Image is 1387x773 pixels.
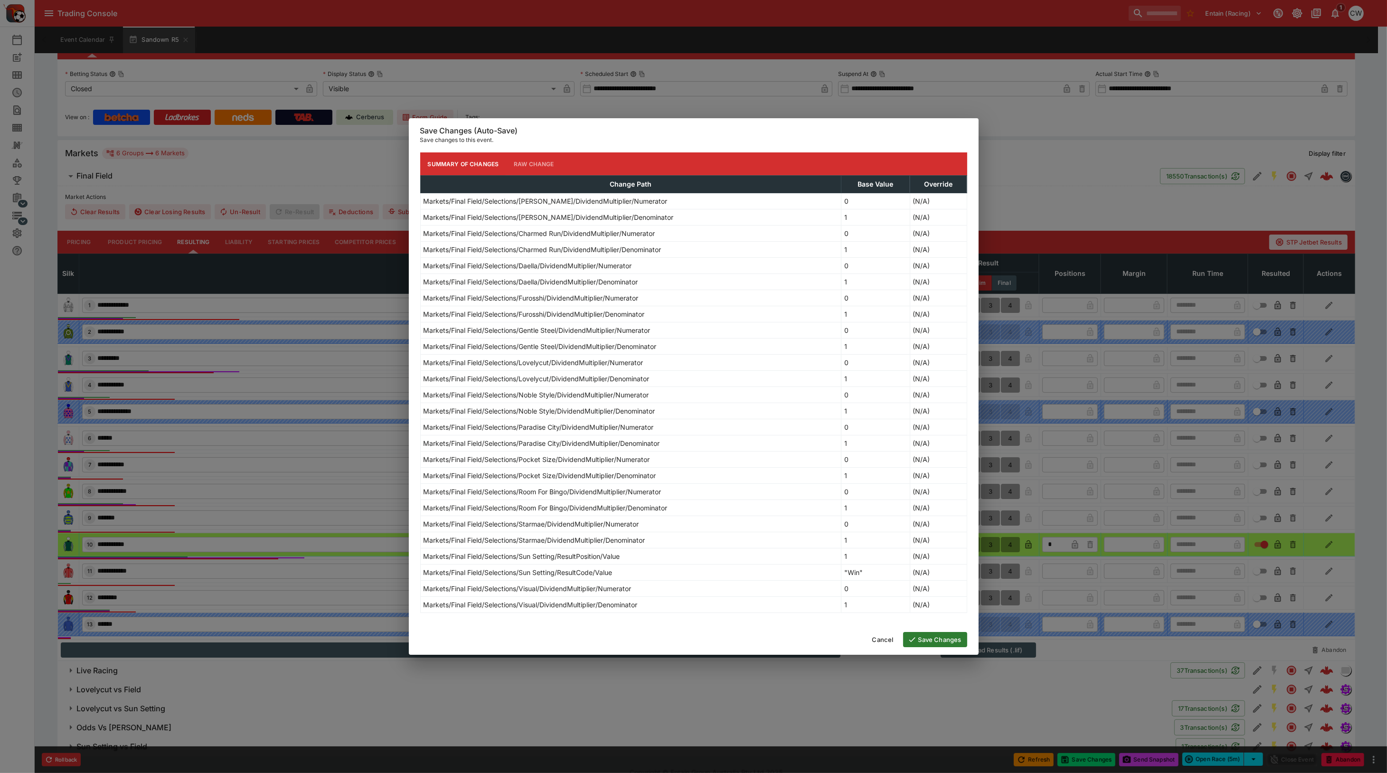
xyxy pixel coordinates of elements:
td: 1 [841,548,910,565]
td: 0 [841,387,910,403]
td: 0 [841,419,910,435]
td: (N/A) [910,565,967,581]
td: 1 [841,371,910,387]
td: (N/A) [910,339,967,355]
td: 1 [841,532,910,548]
td: 0 [841,290,910,306]
td: 0 [841,581,910,597]
td: 1 [841,242,910,258]
p: Markets/Final Field/Selections/Lovelycut/DividendMultiplier/Denominator [424,374,650,384]
td: 1 [841,209,910,226]
button: Raw Change [506,152,562,175]
td: (N/A) [910,597,967,613]
td: (N/A) [910,500,967,516]
td: 0 [841,355,910,371]
td: 1 [841,306,910,322]
td: "Win" [841,565,910,581]
td: (N/A) [910,484,967,500]
p: Markets/Final Field/Selections/Pocket Size/DividendMultiplier/Numerator [424,454,650,464]
p: Markets/Final Field/Selections/Starmae/DividendMultiplier/Numerator [424,519,639,529]
h6: Save Changes (Auto-Save) [420,126,967,136]
p: Markets/Final Field/Selections/Furosshi/DividendMultiplier/Denominator [424,309,645,319]
p: Markets/Final Field/Selections/Visual/DividendMultiplier/Denominator [424,600,638,610]
p: Markets/Final Field/Selections/Daella/DividendMultiplier/Denominator [424,277,638,287]
p: Markets/Final Field/Selections/Charmed Run/DividendMultiplier/Numerator [424,228,655,238]
td: (N/A) [910,419,967,435]
td: (N/A) [910,322,967,339]
p: Markets/Final Field/Selections/Charmed Run/DividendMultiplier/Denominator [424,245,661,255]
td: 1 [841,597,910,613]
p: Markets/Final Field/Selections/Visual/DividendMultiplier/Numerator [424,584,632,594]
td: (N/A) [910,516,967,532]
p: Markets/Final Field/Selections/Gentle Steel/DividendMultiplier/Numerator [424,325,651,335]
th: Base Value [841,176,910,193]
p: Markets/Final Field/Selections/Sun Setting/ResultPosition/Value [424,551,620,561]
th: Override [910,176,967,193]
td: (N/A) [910,274,967,290]
td: (N/A) [910,532,967,548]
button: Cancel [867,632,899,647]
td: (N/A) [910,209,967,226]
p: Markets/Final Field/Selections/Furosshi/DividendMultiplier/Numerator [424,293,639,303]
p: Markets/Final Field/Selections/Noble Style/DividendMultiplier/Denominator [424,406,655,416]
p: Markets/Final Field/Selections/Paradise City/DividendMultiplier/Denominator [424,438,660,448]
p: Markets/Final Field/Selections/[PERSON_NAME]/DividendMultiplier/Numerator [424,196,668,206]
td: (N/A) [910,226,967,242]
td: (N/A) [910,290,967,306]
p: Markets/Final Field/Selections/Room For Bingo/DividendMultiplier/Numerator [424,487,661,497]
p: Markets/Final Field/Selections/Room For Bingo/DividendMultiplier/Denominator [424,503,668,513]
td: 1 [841,468,910,484]
p: Markets/Final Field/Selections/Daella/DividendMultiplier/Numerator [424,261,632,271]
td: 0 [841,322,910,339]
td: (N/A) [910,548,967,565]
td: (N/A) [910,387,967,403]
p: Markets/Final Field/Selections/[PERSON_NAME]/DividendMultiplier/Denominator [424,212,674,222]
td: 1 [841,403,910,419]
td: 1 [841,435,910,452]
p: Markets/Final Field/Selections/Noble Style/DividendMultiplier/Numerator [424,390,649,400]
td: (N/A) [910,403,967,419]
th: Change Path [420,176,841,193]
p: Markets/Final Field/Selections/Lovelycut/DividendMultiplier/Numerator [424,358,643,368]
td: 0 [841,516,910,532]
p: Save changes to this event. [420,135,967,145]
p: Markets/Final Field/Selections/Starmae/DividendMultiplier/Denominator [424,535,645,545]
p: Markets/Final Field/Selections/Sun Setting/ResultCode/Value [424,567,613,577]
td: (N/A) [910,355,967,371]
button: Summary of Changes [420,152,507,175]
p: Markets/Final Field/Selections/Paradise City/DividendMultiplier/Numerator [424,422,654,432]
p: Markets/Final Field/Selections/Gentle Steel/DividendMultiplier/Denominator [424,341,657,351]
td: 0 [841,193,910,209]
td: 1 [841,339,910,355]
td: 1 [841,500,910,516]
td: (N/A) [910,452,967,468]
td: (N/A) [910,193,967,209]
button: Save Changes [903,632,967,647]
td: (N/A) [910,468,967,484]
td: (N/A) [910,435,967,452]
td: 0 [841,452,910,468]
td: 1 [841,274,910,290]
p: Markets/Final Field/Selections/Pocket Size/DividendMultiplier/Denominator [424,471,656,481]
td: 0 [841,258,910,274]
td: (N/A) [910,258,967,274]
td: (N/A) [910,371,967,387]
td: (N/A) [910,242,967,258]
td: 0 [841,226,910,242]
td: (N/A) [910,306,967,322]
td: 0 [841,484,910,500]
td: (N/A) [910,581,967,597]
